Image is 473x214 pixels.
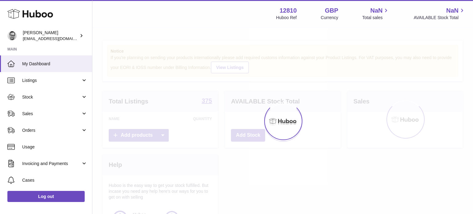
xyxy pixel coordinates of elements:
[362,6,390,21] a: NaN Total sales
[370,6,382,15] span: NaN
[22,78,81,83] span: Listings
[22,144,87,150] span: Usage
[7,191,85,202] a: Log out
[276,15,297,21] div: Huboo Ref
[414,6,466,21] a: NaN AVAILABLE Stock Total
[22,161,81,167] span: Invoicing and Payments
[22,127,81,133] span: Orders
[23,36,91,41] span: [EMAIL_ADDRESS][DOMAIN_NAME]
[325,6,338,15] strong: GBP
[280,6,297,15] strong: 12810
[22,177,87,183] span: Cases
[7,31,17,40] img: internalAdmin-12810@internal.huboo.com
[414,15,466,21] span: AVAILABLE Stock Total
[321,15,338,21] div: Currency
[23,30,78,42] div: [PERSON_NAME]
[446,6,459,15] span: NaN
[22,94,81,100] span: Stock
[362,15,390,21] span: Total sales
[22,61,87,67] span: My Dashboard
[22,111,81,117] span: Sales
